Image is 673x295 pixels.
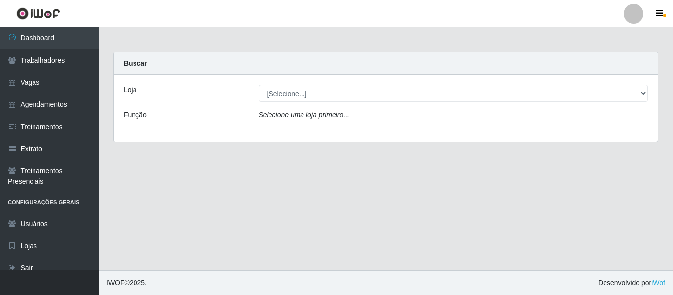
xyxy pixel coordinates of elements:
label: Loja [124,85,136,95]
span: Desenvolvido por [598,278,665,288]
i: Selecione uma loja primeiro... [259,111,349,119]
label: Função [124,110,147,120]
span: © 2025 . [106,278,147,288]
strong: Buscar [124,59,147,67]
span: IWOF [106,279,125,287]
a: iWof [651,279,665,287]
img: CoreUI Logo [16,7,60,20]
